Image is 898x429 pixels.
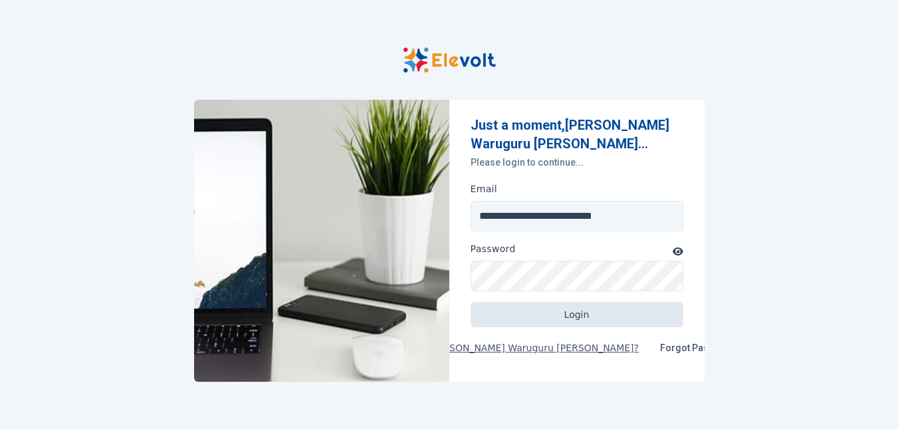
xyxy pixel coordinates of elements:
img: Elevolt [403,47,496,73]
label: Email [471,182,498,196]
button: Not[PERSON_NAME] Waruguru [PERSON_NAME]? [401,335,649,360]
button: Login [471,302,683,327]
p: Just a moment, [PERSON_NAME] Waruguru [PERSON_NAME] ... [471,116,683,153]
p: Please login to continue... [471,156,683,169]
label: Password [471,242,516,255]
img: Elevolt [194,100,449,382]
a: Forgot Password? [649,335,752,360]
